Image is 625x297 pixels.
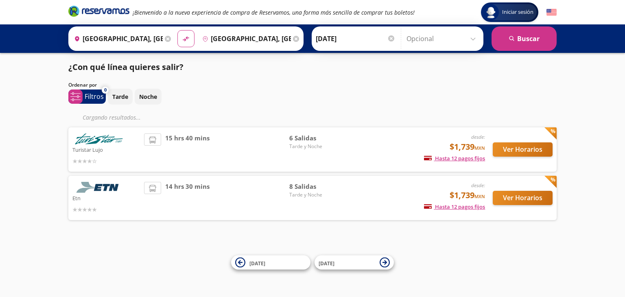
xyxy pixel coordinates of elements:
[133,9,415,16] em: ¡Bienvenido a la nueva experiencia de compra de Reservamos, una forma más sencilla de comprar tus...
[424,155,485,162] span: Hasta 12 pagos fijos
[289,182,346,191] span: 8 Salidas
[289,143,346,150] span: Tarde y Noche
[68,5,129,17] i: Brand Logo
[72,133,125,144] img: Turistar Lujo
[319,260,334,266] span: [DATE]
[85,92,104,101] p: Filtros
[68,5,129,20] a: Brand Logo
[72,193,140,203] p: Etn
[72,182,125,193] img: Etn
[139,92,157,101] p: Noche
[68,81,97,89] p: Ordenar por
[450,141,485,153] span: $1,739
[112,92,128,101] p: Tarde
[289,191,346,199] span: Tarde y Noche
[165,133,210,166] span: 15 hrs 40 mins
[316,28,396,49] input: Elegir Fecha
[135,89,162,105] button: Noche
[493,191,553,205] button: Ver Horarios
[71,28,163,49] input: Buscar Origen
[199,28,291,49] input: Buscar Destino
[406,28,479,49] input: Opcional
[108,89,133,105] button: Tarde
[492,26,557,51] button: Buscar
[165,182,210,214] span: 14 hrs 30 mins
[289,133,346,143] span: 6 Salidas
[104,87,107,94] span: 0
[83,114,141,121] em: Cargando resultados ...
[249,260,265,266] span: [DATE]
[474,145,485,151] small: MXN
[546,7,557,17] button: English
[72,144,140,154] p: Turistar Lujo
[231,256,310,270] button: [DATE]
[68,61,184,73] p: ¿Con qué línea quieres salir?
[424,203,485,210] span: Hasta 12 pagos fijos
[471,133,485,140] em: desde:
[493,142,553,157] button: Ver Horarios
[474,193,485,199] small: MXN
[450,189,485,201] span: $1,739
[315,256,394,270] button: [DATE]
[499,8,537,16] span: Iniciar sesión
[471,182,485,189] em: desde:
[68,90,106,104] button: 0Filtros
